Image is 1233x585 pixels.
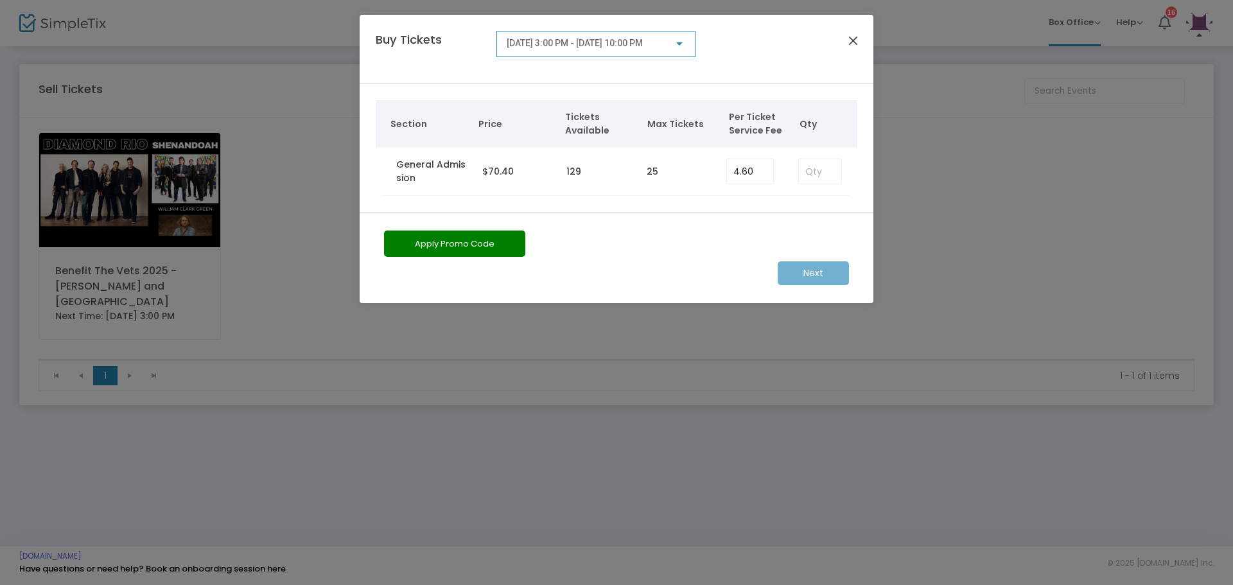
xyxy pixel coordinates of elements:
label: 25 [647,165,658,179]
span: Per Ticket Service Fee [729,110,793,137]
button: Close [845,32,862,49]
span: Section [390,118,466,131]
span: Max Tickets [647,118,717,131]
span: Price [478,118,552,131]
input: Qty [799,159,841,184]
label: General Admission [396,158,469,185]
span: Qty [800,118,851,131]
label: 129 [566,165,581,179]
input: Enter Service Fee [727,159,773,184]
span: [DATE] 3:00 PM - [DATE] 10:00 PM [507,38,643,48]
span: $70.40 [482,165,514,178]
button: Apply Promo Code [384,231,525,257]
h4: Buy Tickets [369,31,490,67]
span: Tickets Available [565,110,634,137]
